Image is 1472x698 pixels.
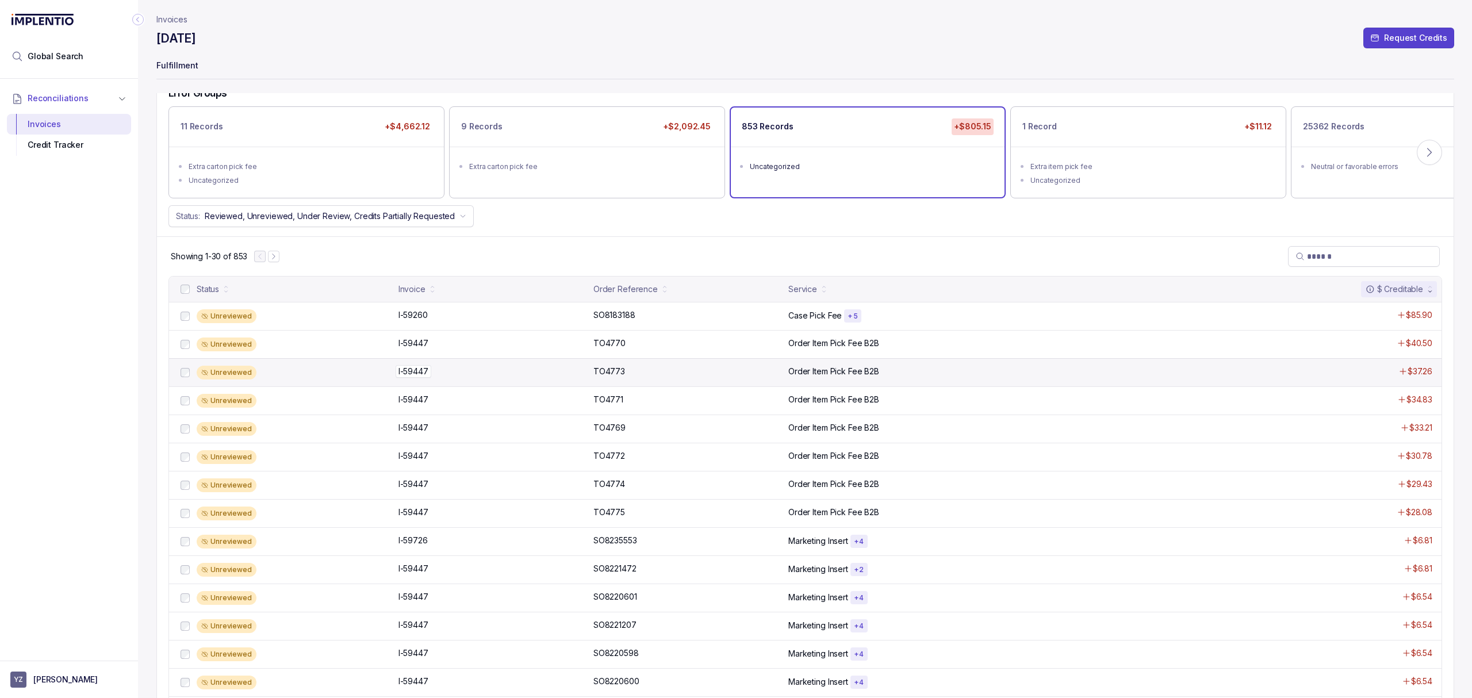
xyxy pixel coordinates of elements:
[1406,309,1432,321] p: $85.90
[181,452,190,462] input: checkbox-checkbox
[16,114,122,135] div: Invoices
[854,565,864,574] p: + 2
[788,310,842,321] p: Case Pick Fee
[189,175,431,186] div: Uncategorized
[750,161,992,172] div: Uncategorized
[176,210,200,222] p: Status:
[788,535,848,547] p: Marketing Insert
[1406,394,1432,405] p: $34.83
[788,283,817,295] div: Service
[788,450,879,462] p: Order Item Pick Fee B2B
[1411,676,1432,687] p: $6.54
[398,450,428,462] p: I-59447
[398,563,428,574] p: I-59447
[181,678,190,687] input: checkbox-checkbox
[1303,121,1364,132] p: 25362 Records
[788,648,848,659] p: Marketing Insert
[788,394,879,405] p: Order Item Pick Fee B2B
[28,93,89,104] span: Reconciliations
[593,394,623,405] p: TO4771
[952,118,994,135] p: +$805.15
[398,422,428,434] p: I-59447
[181,396,190,405] input: checkbox-checkbox
[593,309,635,321] p: SO8183188
[593,591,637,603] p: SO8220601
[593,450,625,462] p: TO4772
[181,537,190,546] input: checkbox-checkbox
[197,394,256,408] div: Unreviewed
[197,450,256,464] div: Unreviewed
[1413,535,1432,546] p: $6.81
[197,309,256,323] div: Unreviewed
[593,366,625,377] p: TO4773
[593,507,625,518] p: TO4775
[28,51,83,62] span: Global Search
[854,678,864,687] p: + 4
[788,620,848,631] p: Marketing Insert
[197,422,256,436] div: Unreviewed
[189,161,431,172] div: Extra carton pick fee
[1022,121,1057,132] p: 1 Record
[181,312,190,321] input: checkbox-checkbox
[1409,422,1432,434] p: $33.21
[398,676,428,687] p: I-59447
[7,112,131,158] div: Reconciliations
[788,366,879,377] p: Order Item Pick Fee B2B
[1406,450,1432,462] p: $30.78
[593,676,639,687] p: SO8220600
[788,478,879,490] p: Order Item Pick Fee B2B
[788,507,879,518] p: Order Item Pick Fee B2B
[131,13,145,26] div: Collapse Icon
[181,509,190,518] input: checkbox-checkbox
[854,622,864,631] p: + 4
[593,647,639,659] p: SO8220598
[33,674,98,685] p: [PERSON_NAME]
[788,338,879,349] p: Order Item Pick Fee B2B
[156,14,187,25] p: Invoices
[854,593,864,603] p: + 4
[16,135,122,155] div: Credit Tracker
[181,368,190,377] input: checkbox-checkbox
[181,593,190,603] input: checkbox-checkbox
[398,309,428,321] p: I-59260
[181,481,190,490] input: checkbox-checkbox
[593,338,626,349] p: TO4770
[181,121,223,132] p: 11 Records
[171,251,247,262] div: Remaining page entries
[461,121,503,132] p: 9 Records
[1411,619,1432,631] p: $6.54
[593,563,637,574] p: SO8221472
[171,251,247,262] p: Showing 1-30 of 853
[398,619,428,631] p: I-59447
[788,563,848,575] p: Marketing Insert
[788,422,879,434] p: Order Item Pick Fee B2B
[469,161,712,172] div: Extra carton pick fee
[848,312,858,321] p: + 5
[1411,591,1432,603] p: $6.54
[593,283,658,295] div: Order Reference
[156,30,195,47] h4: [DATE]
[156,55,1454,78] p: Fulfillment
[197,563,256,577] div: Unreviewed
[268,251,279,262] button: Next Page
[1030,161,1273,172] div: Extra item pick fee
[854,650,864,659] p: + 4
[396,365,431,378] p: I-59447
[197,647,256,661] div: Unreviewed
[181,424,190,434] input: checkbox-checkbox
[197,507,256,520] div: Unreviewed
[593,422,626,434] p: TO4769
[156,14,187,25] nav: breadcrumb
[398,338,428,349] p: I-59447
[181,285,190,294] input: checkbox-checkbox
[197,535,256,549] div: Unreviewed
[398,394,428,405] p: I-59447
[181,340,190,349] input: checkbox-checkbox
[1408,366,1432,377] p: $37.26
[593,619,637,631] p: SO8221207
[661,118,713,135] p: +$2,092.45
[197,591,256,605] div: Unreviewed
[593,478,625,490] p: TO4774
[197,619,256,633] div: Unreviewed
[1363,28,1454,48] button: Request Credits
